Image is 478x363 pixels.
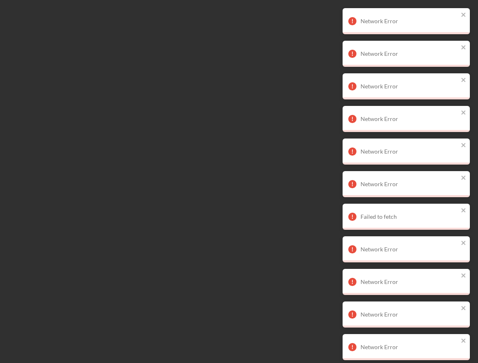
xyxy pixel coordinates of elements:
[361,116,458,122] div: Network Error
[361,279,458,285] div: Network Error
[361,18,458,24] div: Network Error
[461,109,467,117] button: close
[461,142,467,150] button: close
[461,272,467,280] button: close
[361,213,458,220] div: Failed to fetch
[361,344,458,350] div: Network Error
[461,77,467,84] button: close
[461,174,467,182] button: close
[461,207,467,215] button: close
[361,83,458,90] div: Network Error
[461,337,467,345] button: close
[461,44,467,52] button: close
[361,148,458,155] div: Network Error
[461,305,467,312] button: close
[461,240,467,247] button: close
[361,311,458,318] div: Network Error
[361,181,458,187] div: Network Error
[361,51,458,57] div: Network Error
[461,11,467,19] button: close
[361,246,458,253] div: Network Error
